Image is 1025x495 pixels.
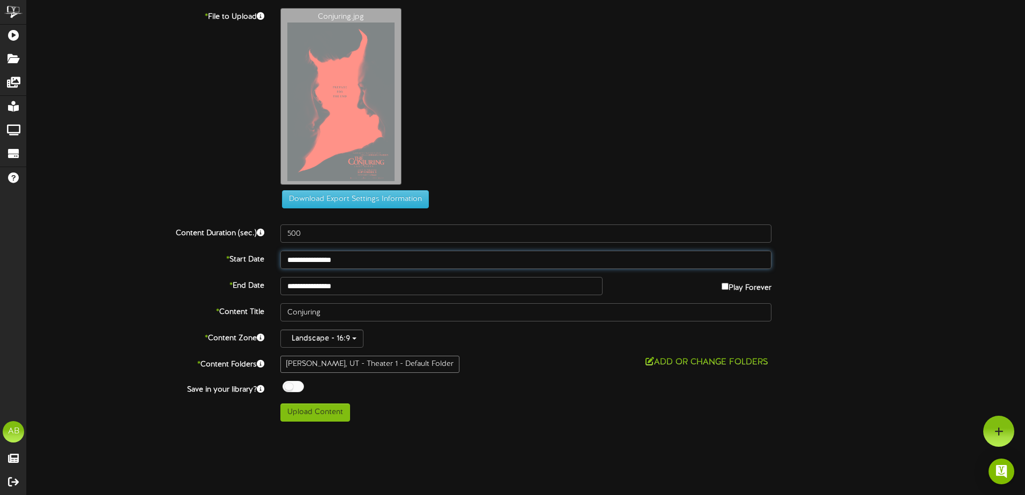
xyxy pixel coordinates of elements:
[19,356,272,370] label: Content Folders
[722,277,771,294] label: Play Forever
[722,283,729,290] input: Play Forever
[277,196,429,204] a: Download Export Settings Information
[280,303,771,321] input: Title of this Content
[280,329,363,348] button: Landscape - 16:9
[19,277,272,291] label: End Date
[989,459,1014,484] div: Open Intercom Messenger
[19,224,272,239] label: Content Duration (sec.)
[19,381,272,395] label: Save in your library?
[282,190,429,208] button: Download Export Settings Information
[19,251,272,265] label: Start Date
[3,421,24,442] div: AB
[19,303,272,318] label: Content Title
[19,8,272,22] label: File to Upload
[19,329,272,344] label: Content Zone
[280,356,459,373] div: [PERSON_NAME], UT - Theater 1 - Default Folder
[642,356,771,369] button: Add or Change Folders
[280,403,350,422] button: Upload Content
